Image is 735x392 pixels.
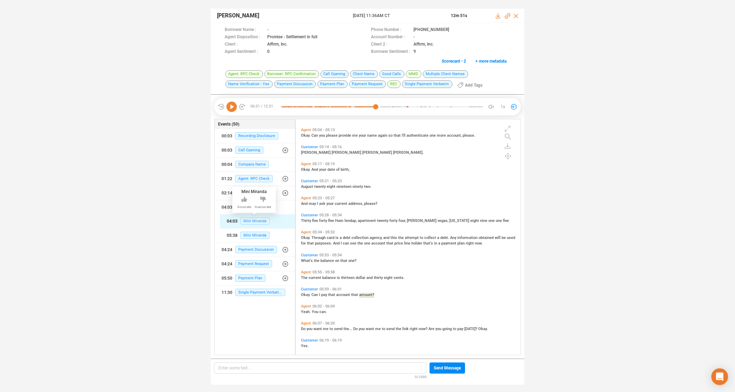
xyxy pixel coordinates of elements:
[366,327,375,331] span: want
[393,150,424,155] span: [PERSON_NAME].
[326,201,335,206] span: your
[322,275,337,280] span: balance
[328,293,336,297] span: that
[220,229,295,242] button: 05:38Mini Miranda
[402,133,407,138] span: I'll
[396,327,402,331] span: the
[311,196,336,200] span: 05:23 - 05:27
[301,162,311,166] span: Agent
[309,201,317,206] span: may
[317,80,348,88] span: Payment Plan
[301,270,311,274] span: Agent
[371,48,410,56] span: Borrower Sentiment :
[335,218,345,223] span: Ham
[246,102,281,112] span: 06:01 / 12:51
[311,235,327,240] span: Through
[475,56,506,67] span: + more metadata
[267,41,287,48] span: Affirm, Inc.
[442,327,453,331] span: going
[402,327,410,331] span: link
[430,133,437,138] span: one
[387,80,401,88] span: REC
[215,271,295,285] button: 05:50Payment Plan
[237,204,251,210] span: Accurate
[463,133,475,138] span: please.
[394,275,404,280] span: cents.
[227,230,238,241] div: 05:38
[311,128,336,132] span: 05:04 - 05:13
[419,327,428,331] span: now?
[301,145,318,149] span: Customer
[235,274,265,282] span: Payment Plan
[326,133,339,138] span: please
[371,241,386,246] span: account
[341,275,356,280] span: thirteen
[311,133,319,138] span: Can
[362,150,393,155] span: [PERSON_NAME]
[301,338,318,343] span: Customer
[267,34,317,41] span: Promise - Settlement in full
[503,218,509,223] span: five
[335,201,348,206] span: current
[364,201,377,206] span: please?
[225,34,264,41] span: Agent Disposition :
[337,275,341,280] span: is
[389,218,399,223] span: forty
[319,293,321,297] span: I
[358,218,377,223] span: apartment
[457,235,479,240] span: information
[311,270,336,274] span: 05:55 - 05:58
[478,327,488,331] span: Okay.
[450,235,457,240] span: Any
[222,173,232,184] div: 01:22
[465,80,482,91] span: Add Tags
[348,258,356,263] span: one?
[457,241,466,246] span: plan
[470,218,480,223] span: eight
[386,327,396,331] span: send
[318,253,343,257] span: 05:53 - 05:54
[301,184,314,189] span: August
[480,218,488,223] span: nine
[301,304,311,309] span: Agent
[267,48,270,56] span: 0
[311,304,336,309] span: 06:02 - 06:04
[364,241,371,246] span: one
[222,202,232,213] div: 04:03
[399,218,407,223] span: four,
[348,201,364,206] span: address,
[379,70,404,78] span: Good Calls
[327,184,336,189] span: eight
[420,235,424,240] span: to
[318,287,343,291] span: 05:59 - 06:01
[442,56,466,67] span: Scorecard • 2
[345,218,358,223] span: lendup,
[437,235,440,240] span: a
[319,310,327,314] span: can.
[215,200,295,214] button: 04:03Mini Miranda
[350,241,357,246] span: see
[343,241,350,246] span: can
[220,214,295,228] button: 04:03Mini Miranda
[235,146,263,154] span: Call Opening
[222,258,232,270] div: 04:24
[299,121,520,354] div: grid
[301,327,307,331] span: Do
[475,241,482,246] span: now.
[435,327,442,331] span: you
[440,235,450,240] span: debt.
[359,293,374,297] span: amount?
[366,275,374,280] span: and
[218,121,239,127] span: Events (50)
[398,235,405,240] span: the
[225,41,264,48] span: Client :
[464,327,478,331] span: [DATE]?
[333,241,341,246] span: And
[319,167,327,172] span: your
[353,184,364,189] span: ninety
[438,241,441,246] span: a
[318,213,343,217] span: 05:28 - 05:34
[301,196,311,200] span: Agent
[356,275,366,280] span: dollar
[235,260,272,267] span: Payment Request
